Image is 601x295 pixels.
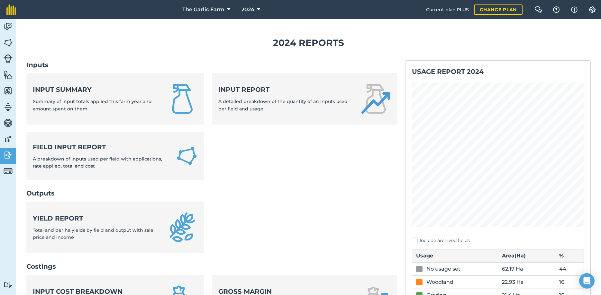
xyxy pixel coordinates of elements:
img: svg+xml;base64,PHN2ZyB4bWxucz0iaHR0cDovL3d3dy53My5vcmcvMjAwMC9zdmciIHdpZHRoPSI1NiIgaGVpZ2h0PSI2MC... [4,70,13,80]
img: svg+xml;base64,PD94bWwgdmVyc2lvbj0iMS4wIiBlbmNvZGluZz0idXRmLTgiPz4KPCEtLSBHZW5lcmF0b3I6IEFkb2JlIE... [4,134,13,144]
img: Two speech bubbles overlapping with the left bubble in the forefront [534,6,542,13]
a: Input summarySummary of input totals applied this farm year and amount spent on them [26,73,204,125]
th: Area ( Ha ) [498,249,555,262]
h2: Costings [26,262,397,271]
td: 44 [555,262,584,275]
h2: Usage report 2024 [412,67,584,76]
img: A question mark icon [552,6,560,13]
img: Yield report [167,212,198,243]
img: svg+xml;base64,PD94bWwgdmVyc2lvbj0iMS4wIiBlbmNvZGluZz0idXRmLTgiPz4KPCEtLSBHZW5lcmF0b3I6IEFkb2JlIE... [4,150,13,160]
label: Include archived fields [412,237,584,244]
img: svg+xml;base64,PHN2ZyB4bWxucz0iaHR0cDovL3d3dy53My5vcmcvMjAwMC9zdmciIHdpZHRoPSIxNyIgaGVpZ2h0PSIxNy... [571,6,578,13]
td: 16 [555,275,584,289]
strong: Field Input Report [33,143,168,152]
img: svg+xml;base64,PD94bWwgdmVyc2lvbj0iMS4wIiBlbmNvZGluZz0idXRmLTgiPz4KPCEtLSBHZW5lcmF0b3I6IEFkb2JlIE... [4,118,13,128]
img: Input report [360,83,391,114]
td: 22.93 Ha [498,275,555,289]
h2: Inputs [26,60,397,69]
img: A cog icon [588,6,596,13]
h2: Outputs [26,189,397,198]
span: 2024 [241,6,254,13]
a: Input reportA detailed breakdown of the quantity of an inputs used per field and usage [212,73,397,125]
span: The Garlic Farm [182,6,224,13]
div: Open Intercom Messenger [579,273,595,289]
span: Summary of input totals applied this farm year and amount spent on them [33,99,152,111]
strong: Yield report [33,214,159,223]
a: Field Input ReportA breakdown of inputs used per field with applications, rate applied, total and... [26,132,204,180]
a: Change plan [474,4,523,15]
span: Total and per ha yields by field and output with sale price and income [33,227,153,240]
th: Usage [412,249,498,262]
img: svg+xml;base64,PHN2ZyB4bWxucz0iaHR0cDovL3d3dy53My5vcmcvMjAwMC9zdmciIHdpZHRoPSI1NiIgaGVpZ2h0PSI2MC... [4,86,13,96]
th: % [555,249,584,262]
strong: Input summary [33,85,159,94]
strong: Input report [218,85,352,94]
img: Input summary [167,83,198,114]
img: Field Input Report [176,144,198,168]
span: Current plan : PLUS [426,6,469,13]
span: A detailed breakdown of the quantity of an inputs used per field and usage [218,99,348,111]
div: Woodland [426,278,453,286]
td: 62.19 Ha [498,262,555,275]
img: svg+xml;base64,PD94bWwgdmVyc2lvbj0iMS4wIiBlbmNvZGluZz0idXRmLTgiPz4KPCEtLSBHZW5lcmF0b3I6IEFkb2JlIE... [4,102,13,112]
img: fieldmargin Logo [6,4,16,15]
img: svg+xml;base64,PHN2ZyB4bWxucz0iaHR0cDovL3d3dy53My5vcmcvMjAwMC9zdmciIHdpZHRoPSI1NiIgaGVpZ2h0PSI2MC... [4,38,13,48]
span: A breakdown of inputs used per field with applications, rate applied, total and cost [33,156,162,169]
img: svg+xml;base64,PD94bWwgdmVyc2lvbj0iMS4wIiBlbmNvZGluZz0idXRmLTgiPz4KPCEtLSBHZW5lcmF0b3I6IEFkb2JlIE... [4,282,13,288]
h1: 2024 Reports [26,36,591,50]
img: svg+xml;base64,PD94bWwgdmVyc2lvbj0iMS4wIiBlbmNvZGluZz0idXRmLTgiPz4KPCEtLSBHZW5lcmF0b3I6IEFkb2JlIE... [4,22,13,31]
img: svg+xml;base64,PD94bWwgdmVyc2lvbj0iMS4wIiBlbmNvZGluZz0idXRmLTgiPz4KPCEtLSBHZW5lcmF0b3I6IEFkb2JlIE... [4,54,13,63]
a: Yield reportTotal and per ha yields by field and output with sale price and income [26,202,204,253]
img: svg+xml;base64,PD94bWwgdmVyc2lvbj0iMS4wIiBlbmNvZGluZz0idXRmLTgiPz4KPCEtLSBHZW5lcmF0b3I6IEFkb2JlIE... [4,167,13,176]
div: No usage set [426,265,460,273]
